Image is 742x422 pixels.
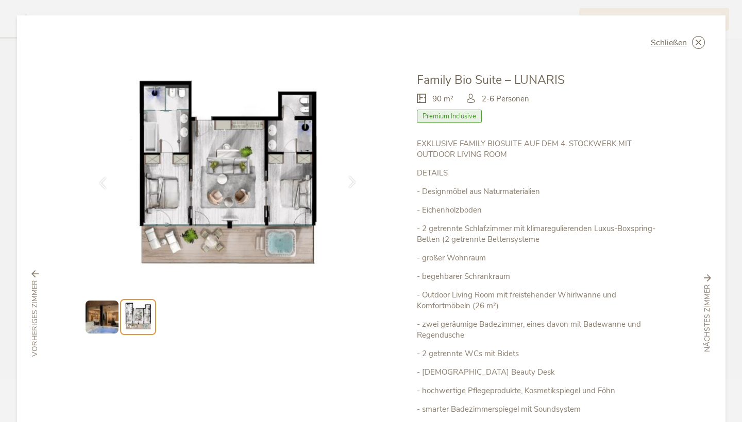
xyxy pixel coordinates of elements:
[417,223,658,245] p: - 2 getrennte Schlafzimmer mit klimaregulierenden Luxus-Boxspring-Betten (2 getrennte Bettensysteme
[417,367,658,378] p: - [DEMOGRAPHIC_DATA] Beauty Desk
[417,168,658,179] p: DETAILS
[30,280,40,357] span: vorheriges Zimmer
[417,110,482,123] span: Premium Inclusive
[86,301,119,333] img: Preview
[482,94,529,104] span: 2-6 Personen
[84,72,370,286] img: Family Bio Suite – LUNARIS
[417,72,565,88] span: Family Bio Suite – LUNARIS
[417,319,658,341] p: - zwei geräumige Badezimmer, eines davon mit Badewanne und Regendusche
[417,186,658,197] p: - Designmöbel aus Naturmaterialien
[417,348,658,359] p: - 2 getrennte WCs mit Bidets
[651,39,687,47] span: Schließen
[417,253,658,263] p: - großer Wohnraum
[417,138,658,160] p: EXKLUSIVE FAMILY BIOSUITE AUF DEM 4. STOCKWERK MIT OUTDOOR LIVING ROOM
[432,94,453,104] span: 90 m²
[417,271,658,282] p: - begehbarer Schrankraum
[417,205,658,216] p: - Eichenholzboden
[123,302,154,332] img: Preview
[702,284,713,352] span: nächstes Zimmer
[417,290,658,311] p: - Outdoor Living Room mit freistehender Whirlwanne und Komfortmöbeln (26 m²)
